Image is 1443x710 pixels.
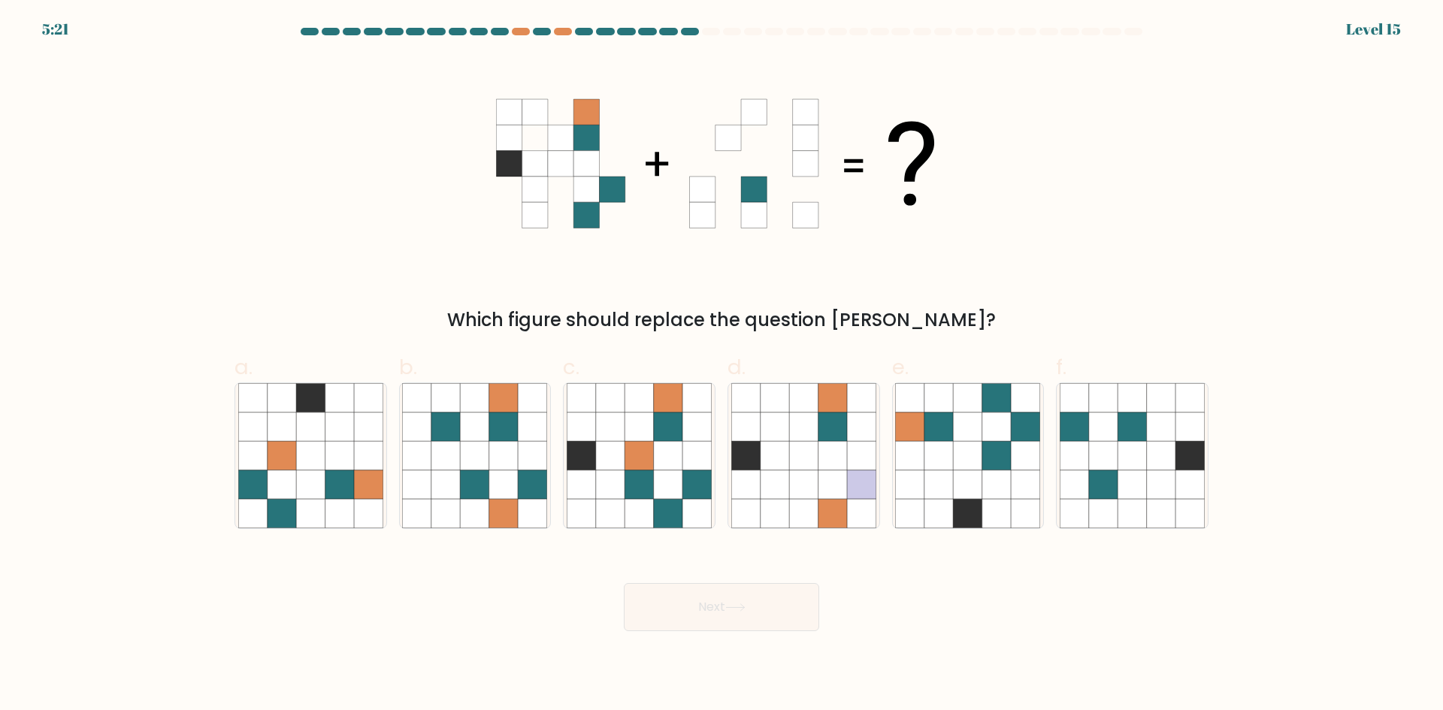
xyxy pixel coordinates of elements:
span: b. [399,352,417,382]
span: f. [1056,352,1066,382]
div: Level 15 [1346,18,1401,41]
div: 5:21 [42,18,69,41]
button: Next [624,583,819,631]
span: d. [728,352,746,382]
div: Which figure should replace the question [PERSON_NAME]? [244,307,1199,334]
span: c. [563,352,579,382]
span: a. [234,352,253,382]
span: e. [892,352,909,382]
